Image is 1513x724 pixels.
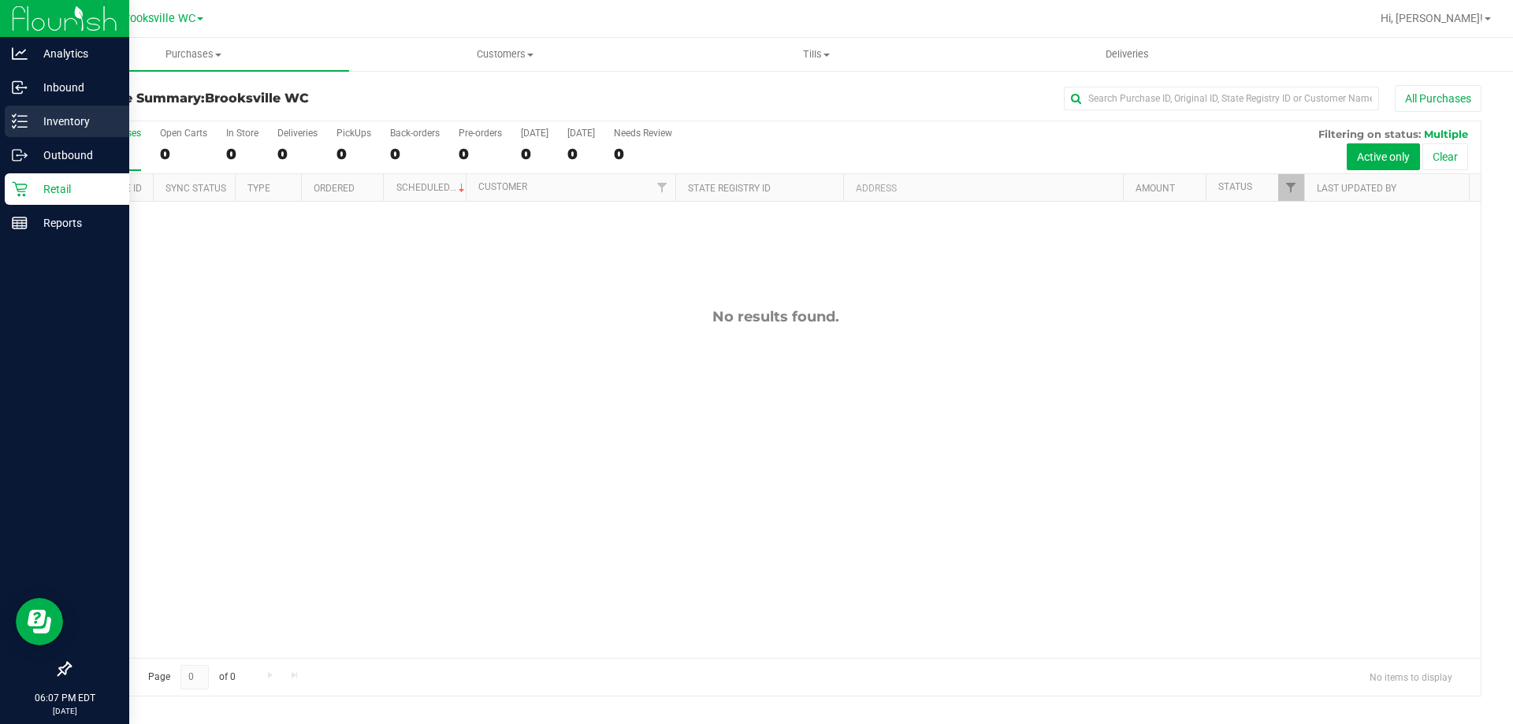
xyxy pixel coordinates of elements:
[38,38,349,71] a: Purchases
[1347,143,1420,170] button: Active only
[349,38,660,71] a: Customers
[459,128,502,139] div: Pre-orders
[1424,128,1468,140] span: Multiple
[1084,47,1170,61] span: Deliveries
[12,181,28,197] inline-svg: Retail
[660,38,972,71] a: Tills
[336,145,371,163] div: 0
[396,182,468,193] a: Scheduled
[277,145,318,163] div: 0
[12,215,28,231] inline-svg: Reports
[28,146,122,165] p: Outbound
[459,145,502,163] div: 0
[1278,174,1304,201] a: Filter
[277,128,318,139] div: Deliveries
[1422,143,1468,170] button: Clear
[614,145,672,163] div: 0
[28,78,122,97] p: Inbound
[69,91,540,106] h3: Purchase Summary:
[12,46,28,61] inline-svg: Analytics
[350,47,660,61] span: Customers
[7,691,122,705] p: 06:07 PM EDT
[38,47,349,61] span: Purchases
[1357,665,1465,689] span: No items to display
[205,91,309,106] span: Brooksville WC
[336,128,371,139] div: PickUps
[28,213,122,232] p: Reports
[135,665,248,689] span: Page of 0
[567,145,595,163] div: 0
[165,183,226,194] a: Sync Status
[649,174,675,201] a: Filter
[7,705,122,717] p: [DATE]
[1064,87,1379,110] input: Search Purchase ID, Original ID, State Registry ID or Customer Name...
[12,113,28,129] inline-svg: Inventory
[1136,183,1175,194] a: Amount
[12,147,28,163] inline-svg: Outbound
[478,181,527,192] a: Customer
[160,128,207,139] div: Open Carts
[843,174,1123,202] th: Address
[226,145,258,163] div: 0
[1218,181,1252,192] a: Status
[160,145,207,163] div: 0
[390,145,440,163] div: 0
[16,598,63,645] iframe: Resource center
[28,44,122,63] p: Analytics
[70,308,1481,325] div: No results found.
[614,128,672,139] div: Needs Review
[247,183,270,194] a: Type
[12,80,28,95] inline-svg: Inbound
[1381,12,1483,24] span: Hi, [PERSON_NAME]!
[688,183,771,194] a: State Registry ID
[567,128,595,139] div: [DATE]
[1395,85,1481,112] button: All Purchases
[972,38,1283,71] a: Deliveries
[661,47,971,61] span: Tills
[521,145,548,163] div: 0
[390,128,440,139] div: Back-orders
[119,12,195,25] span: Brooksville WC
[314,183,355,194] a: Ordered
[521,128,548,139] div: [DATE]
[1318,128,1421,140] span: Filtering on status:
[28,180,122,199] p: Retail
[226,128,258,139] div: In Store
[28,112,122,131] p: Inventory
[1317,183,1396,194] a: Last Updated By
